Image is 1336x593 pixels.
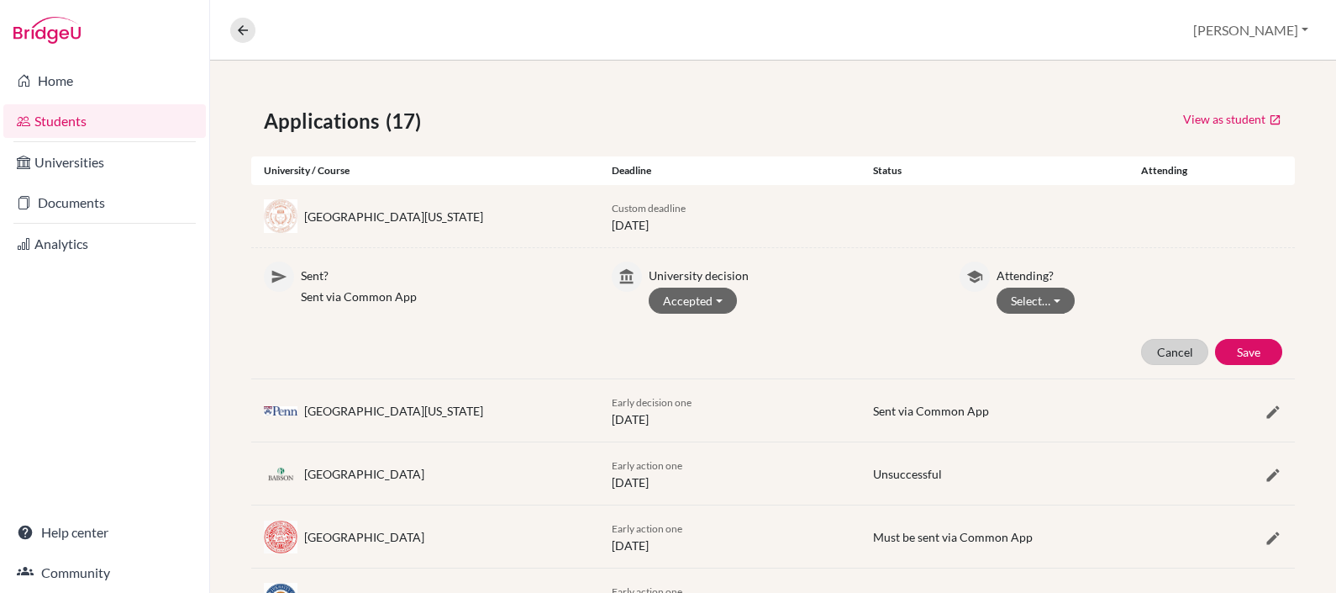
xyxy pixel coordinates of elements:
[599,163,860,178] div: Deadline
[386,106,428,136] span: (17)
[304,465,424,483] div: [GEOGRAPHIC_DATA]
[1182,106,1282,132] a: View as student
[599,519,860,554] div: [DATE]
[3,186,206,220] a: Documents
[3,556,206,590] a: Community
[264,106,386,136] span: Applications
[304,208,483,225] div: [GEOGRAPHIC_DATA][US_STATE]
[301,288,586,305] p: Sent via Common App
[873,467,942,481] span: Unsuccessful
[3,64,206,98] a: Home
[1121,163,1208,178] div: Attending
[649,262,934,284] p: University decision
[304,528,424,546] div: [GEOGRAPHIC_DATA]
[649,288,737,314] button: Accepted
[251,163,599,178] div: University / Course
[997,262,1282,284] p: Attending?
[612,522,682,535] span: Early action one
[304,402,483,420] div: [GEOGRAPHIC_DATA][US_STATE]
[1186,14,1316,46] button: [PERSON_NAME]
[3,227,206,261] a: Analytics
[599,199,860,234] div: [DATE]
[612,202,686,214] span: Custom deadline
[264,521,297,553] img: us_not_mxrvpmi9.jpeg
[860,163,1122,178] div: Status
[599,393,860,428] div: [DATE]
[264,463,297,484] img: us_bab_n83q_buv.png
[1141,339,1208,365] button: Cancel
[264,199,297,233] img: us_ute_22qk9dqw.jpeg
[3,516,206,549] a: Help center
[599,456,860,491] div: [DATE]
[612,459,682,472] span: Early action one
[1215,339,1282,365] button: Save
[264,406,297,416] img: us_upe_j42r4331.jpeg
[873,404,989,418] span: Sent via Common App
[873,530,1033,544] span: Must be sent via Common App
[3,146,206,179] a: Universities
[612,396,692,409] span: Early decision one
[13,17,81,44] img: Bridge-U
[997,288,1075,314] button: Select…
[301,262,586,284] p: Sent?
[3,104,206,138] a: Students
